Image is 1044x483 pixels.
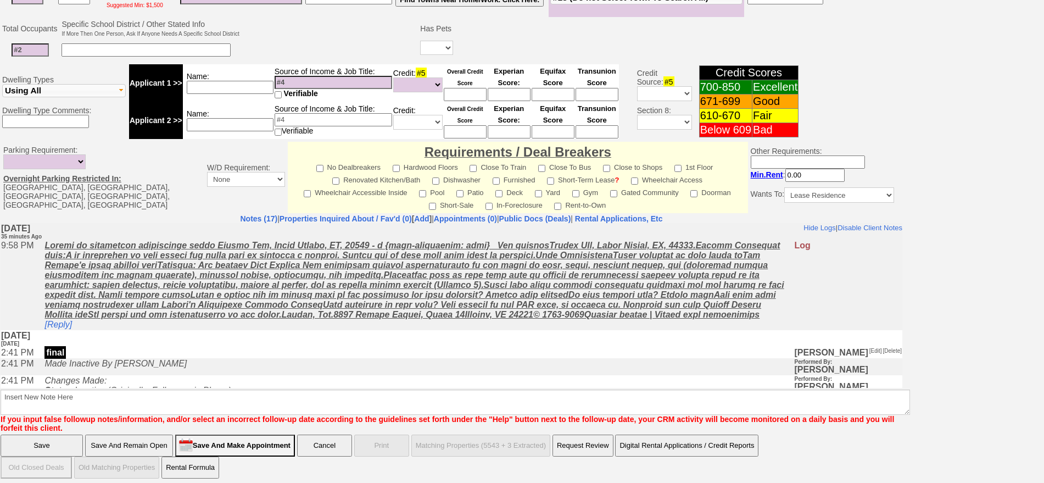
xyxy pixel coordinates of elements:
[419,185,444,198] label: Pool
[575,214,663,223] nobr: Rental Applications, Etc
[631,173,702,185] label: Wheelchair Access
[699,80,752,95] td: 700-850
[572,190,579,197] input: Gym
[183,64,274,102] td: Name:
[393,160,458,173] label: Hardwood Floors
[554,203,561,210] input: Rent-to-Own
[332,173,420,185] label: Renovated Kitchen/Bath
[1,18,60,39] td: Total Occupants
[393,64,443,102] td: Credit:
[418,18,455,39] td: Has Pets
[1,457,72,479] input: Old Closed Deals
[432,177,439,185] input: Dishwasher
[434,214,497,223] a: Appointments (0)
[44,18,783,96] u: Loremi do sitametcon adipiscinge seddo Eiusmo Tem, Incid Utlabo, ET, 20549 - d {magn-aliquaenim: ...
[44,153,301,182] i: Changes Made: Inactive (Originally: Followup via Phone) [DATE] 14:41:00 (Originally: [DATE] 14:01...
[610,185,679,198] label: Gated Community
[540,104,566,124] font: Equifax Score
[316,160,381,173] label: No Dealbreakers
[535,190,542,197] input: Yard
[488,88,531,101] input: Ask Customer: Do You Know Your Experian Credit Score
[44,136,186,145] i: Made Inactive By [PERSON_NAME]
[674,160,713,173] label: 1st Floor
[493,173,535,185] label: Furnished
[794,136,832,142] b: Performed By:
[615,176,619,184] b: ?
[794,18,810,27] font: Log
[495,190,503,197] input: Deck
[1,142,204,213] td: Parking Requirement: [GEOGRAPHIC_DATA], [GEOGRAPHIC_DATA], [GEOGRAPHIC_DATA], [GEOGRAPHIC_DATA], ...
[429,198,473,210] label: Short-Sale
[456,185,484,198] label: Patio
[129,102,183,139] td: Applicant 2 >>
[44,97,71,106] a: [Reply]
[699,66,799,80] td: Credit Scores
[3,174,121,183] u: Overnight Parking Restricted In:
[274,64,393,102] td: Source of Income & Job Title:
[204,142,288,213] td: W/D Requirement:
[494,104,524,124] font: Experian Score:
[74,457,159,479] button: Old Matching Properties
[794,125,868,134] b: [PERSON_NAME]
[488,125,531,138] input: Ask Customer: Do You Know Your Experian Credit Score
[699,95,752,109] td: 671-699
[1,1,41,17] b: [DATE]
[603,165,610,172] input: Close to Shops
[499,214,571,223] a: Public Docs (Deals)
[297,435,352,457] button: Cancel
[44,123,65,136] p: final
[751,170,783,179] b: Min.
[2,84,126,97] button: Using All
[1,214,902,223] center: | | | |
[538,160,591,173] label: Close To Bus
[690,190,697,197] input: Doorman
[416,68,427,79] span: #5
[578,67,616,87] font: Transunion Score
[572,185,598,198] label: Gym
[1,108,30,124] b: [DATE]
[447,106,483,124] font: Overall Credit Score
[1,10,41,16] font: 35 minutes Ago
[275,76,392,89] input: #4
[699,109,752,123] td: 610-670
[883,125,901,131] font: [Delete]
[456,190,464,197] input: Patio
[578,104,616,124] font: Transunion Score
[538,165,545,172] input: Close To Bus
[129,64,183,102] td: Applicant 1 >>
[485,198,543,210] label: In-Foreclosure
[1,435,83,457] input: Save
[354,435,409,457] button: Print
[44,163,74,172] b: Status:
[1,415,894,432] font: If you input false followup notes/information, and/or select an incorrect follow-up date accordin...
[414,214,429,223] a: Add
[573,214,663,223] a: Rental Applications, Etc
[470,160,526,173] label: Close To Train
[304,190,311,197] input: Wheelchair Accessible Inside
[62,31,239,37] font: If More Then One Person, Ask If Anyone Needs A Specific School District
[275,113,392,126] input: #4
[316,165,323,172] input: No Dealbreakers
[274,102,393,139] td: Source of Income & Job Title: Verifiable
[752,95,799,109] td: Good
[631,177,638,185] input: Wheelchair Access
[419,190,426,197] input: Pool
[674,165,682,172] input: 1st Floor
[794,150,868,168] b: [PERSON_NAME]
[411,435,550,457] button: Matching Properties (5543 + 3 Extracted)
[547,173,619,185] label: Short-Term Lease
[240,214,277,223] a: Notes (17)
[495,185,523,198] label: Deck
[615,435,758,457] button: Digital Rental Applications / Credit Reports
[621,63,694,141] td: Credit Source: Section 8:
[12,43,49,57] input: #2
[161,457,219,479] button: Rental Formula
[447,69,483,86] font: Overall Credit Score
[576,125,618,138] input: Ask Customer: Do You Know Your Transunion Credit Score
[690,185,730,198] label: Doorman
[280,214,412,223] a: Properties Inquired About / Fav'd (0)
[794,153,832,159] b: Performed By:
[748,142,897,213] td: Other Requirements:
[837,1,902,9] a: Disable Client Notes
[532,88,574,101] input: Ask Customer: Do You Know Your Equifax Credit Score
